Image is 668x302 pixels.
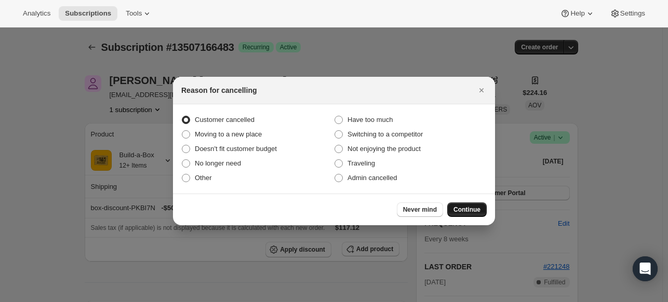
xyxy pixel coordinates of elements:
[570,9,584,18] span: Help
[195,116,255,123] span: Customer cancelled
[195,174,212,182] span: Other
[65,9,111,18] span: Subscriptions
[195,145,277,153] span: Doesn't fit customer budget
[447,202,487,217] button: Continue
[474,83,489,98] button: Close
[348,145,421,153] span: Not enjoying the product
[195,159,241,167] span: No longer need
[119,6,158,21] button: Tools
[126,9,142,18] span: Tools
[17,6,57,21] button: Analytics
[59,6,117,21] button: Subscriptions
[348,130,423,138] span: Switching to a competitor
[195,130,262,138] span: Moving to a new place
[348,159,375,167] span: Traveling
[633,256,658,281] div: Open Intercom Messenger
[23,9,50,18] span: Analytics
[554,6,601,21] button: Help
[348,174,397,182] span: Admin cancelled
[620,9,645,18] span: Settings
[604,6,651,21] button: Settings
[397,202,443,217] button: Never mind
[453,205,480,214] span: Continue
[348,116,393,123] span: Have too much
[403,205,437,214] span: Never mind
[181,85,257,95] h2: Reason for cancelling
